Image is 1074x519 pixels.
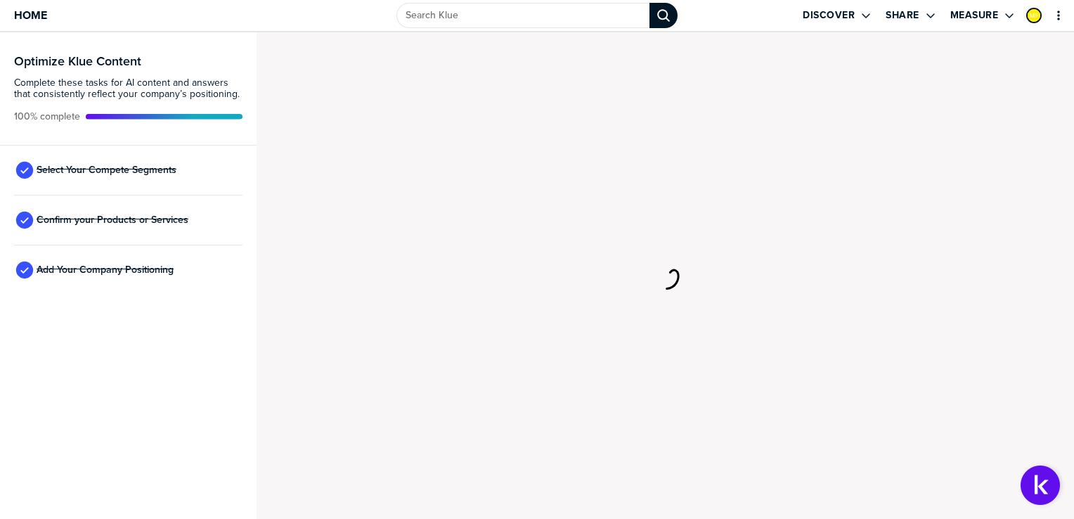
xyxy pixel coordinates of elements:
span: Confirm your Products or Services [37,214,188,226]
label: Share [886,9,919,22]
a: Edit Profile [1025,6,1043,25]
h3: Optimize Klue Content [14,55,242,68]
img: 781207ed1481c00c65955b44c3880d9b-sml.png [1028,9,1040,22]
span: Add Your Company Positioning [37,264,174,276]
input: Search Klue [396,3,649,28]
span: Complete these tasks for AI content and answers that consistently reflect your company’s position... [14,77,242,100]
button: Open Support Center [1021,466,1060,505]
span: Select Your Compete Segments [37,165,176,176]
span: Active [14,111,80,122]
div: Search Klue [649,3,678,28]
label: Discover [803,9,855,22]
div: Maico Ferreira [1026,8,1042,23]
label: Measure [950,9,999,22]
span: Home [14,9,47,21]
